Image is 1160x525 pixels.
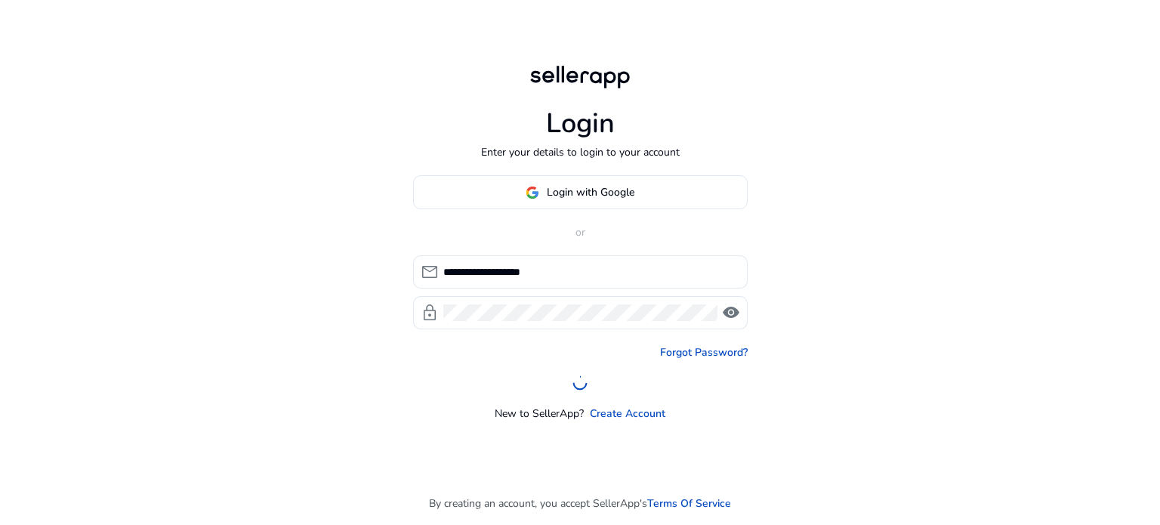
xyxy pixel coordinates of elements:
[413,175,748,209] button: Login with Google
[413,224,748,240] p: or
[547,184,634,200] span: Login with Google
[722,304,740,322] span: visibility
[421,263,439,281] span: mail
[481,144,680,160] p: Enter your details to login to your account
[546,107,615,140] h1: Login
[421,304,439,322] span: lock
[660,344,748,360] a: Forgot Password?
[590,406,665,422] a: Create Account
[647,496,731,511] a: Terms Of Service
[526,186,539,199] img: google-logo.svg
[495,406,584,422] p: New to SellerApp?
